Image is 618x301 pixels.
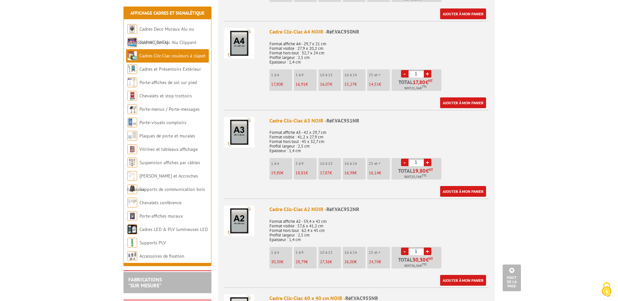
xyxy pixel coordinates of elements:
[127,26,194,45] a: Cadres Deco Muraux Alu ou [GEOGRAPHIC_DATA]
[139,213,183,219] a: Porte-affiches muraux
[424,159,431,166] a: +
[269,28,489,36] div: Cadre Clic-Clac A4 NOIR -
[393,168,441,179] p: Total
[127,211,137,221] img: Porte-affiches muraux
[426,168,429,173] span: €
[344,81,354,87] span: 15,27
[424,70,431,78] a: +
[598,281,615,298] img: Cookies (fenêtre modale)
[127,198,137,208] img: Chevalets conférence
[295,81,306,87] span: 16,91
[425,79,428,85] span: €
[344,259,354,265] span: 26,00
[127,104,137,114] img: Porte-menus / Porte-messages
[369,259,379,265] span: 24,70
[326,28,359,35] span: Réf.VAC950NR
[369,171,390,175] p: €
[369,82,390,87] p: €
[369,250,390,255] p: 25 et +
[320,81,330,87] span: 16,07
[127,144,137,154] img: Vitrines et tableaux affichage
[411,86,420,91] span: 21,36
[269,126,489,153] p: Format affiche A3 - 42 x 29,7 cm Format visible : 41,2 x 27,9 cm Format hors tout : 45 x 32,7 cm ...
[404,86,427,91] span: Soit €
[295,170,306,176] span: 18,81
[369,161,390,166] p: 25 et +
[411,174,420,179] span: 23,76
[127,173,198,192] a: [PERSON_NAME] et Accroches tableaux
[127,78,137,87] img: Porte-affiches de sol sur pied
[344,161,366,166] p: 16 à 24
[127,51,137,61] img: Cadres Clic-Clac couleurs à clapet
[369,73,390,77] p: 25 et +
[295,259,306,265] span: 28,79
[139,133,195,139] a: Plaques de porte et murales
[320,82,341,87] p: €
[130,10,204,16] a: Affichage Cadres et Signalétique
[224,28,254,59] img: Cadre Clic-Clac A4 NOIR
[271,73,292,77] p: 1 à 4
[295,171,317,175] p: €
[139,79,197,85] a: Porte-affiches de sol sur pied
[139,66,201,72] a: Cadres et Présentoirs Extérieur
[422,263,427,266] sup: TTC
[369,260,390,264] p: €
[295,73,317,77] p: 5 à 9
[320,260,341,264] p: €
[127,238,137,248] img: Supports PLV
[429,256,433,261] sup: HT
[320,161,341,166] p: 10 à 15
[440,186,486,197] a: Ajouter à mon panier
[271,161,292,166] p: 1 à 4
[127,171,137,181] img: Cimaises et Accroches tableaux
[271,260,292,264] p: €
[344,260,366,264] p: €
[224,206,254,236] img: Cadre Clic-Clac A2 NOIR
[271,250,292,255] p: 1 à 4
[269,117,489,124] div: Cadre Clic-Clac A3 NOIR -
[139,39,196,45] a: Cadres Clic-Clac Alu Clippant
[326,206,359,212] span: Réf.VAC952NR
[271,170,281,176] span: 19,80
[429,167,433,172] sup: HT
[139,186,205,192] a: Supports de communication bois
[426,257,429,262] span: €
[127,224,137,234] img: Cadres LED & PLV lumineuses LED
[139,120,186,125] a: Porte-visuels comptoirs
[369,81,379,87] span: 14,51
[428,79,433,83] sup: HT
[295,250,317,255] p: 5 à 9
[127,91,137,101] img: Chevalets et stop trottoirs
[393,257,441,268] p: Total
[127,131,137,141] img: Plaques de porte et murales
[127,251,137,261] img: Accessoires de fixation
[412,257,426,262] span: 30,30
[139,106,200,112] a: Porte-menus / Porte-messages
[271,81,281,87] span: 17,80
[404,174,427,179] span: Soit €
[127,24,137,34] img: Cadres Deco Muraux Alu ou Bois
[139,53,206,59] a: Cadres Clic-Clac couleurs à clapet
[503,265,521,291] a: Haut de la page
[139,160,200,165] a: Suspension affiches par câbles
[127,158,137,167] img: Suspension affiches par câbles
[295,260,317,264] p: €
[139,200,181,206] a: Chevalets conférence
[320,259,330,265] span: 27,36
[422,85,427,88] sup: TTC
[139,93,192,99] a: Chevalets et stop trottoirs
[393,79,441,91] p: Total
[320,170,330,176] span: 17,87
[320,73,341,77] p: 10 à 15
[344,82,366,87] p: €
[344,250,366,255] p: 16 à 24
[401,159,409,166] a: -
[271,82,292,87] p: €
[128,276,162,289] a: FABRICATIONS"Sur Mesure"
[127,64,137,74] img: Cadres et Présentoirs Extérieur
[139,146,198,152] a: Vitrines et tableaux affichage
[295,161,317,166] p: 5 à 9
[404,263,427,268] span: Soit €
[424,248,431,255] a: +
[440,8,486,19] a: Ajouter à mon panier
